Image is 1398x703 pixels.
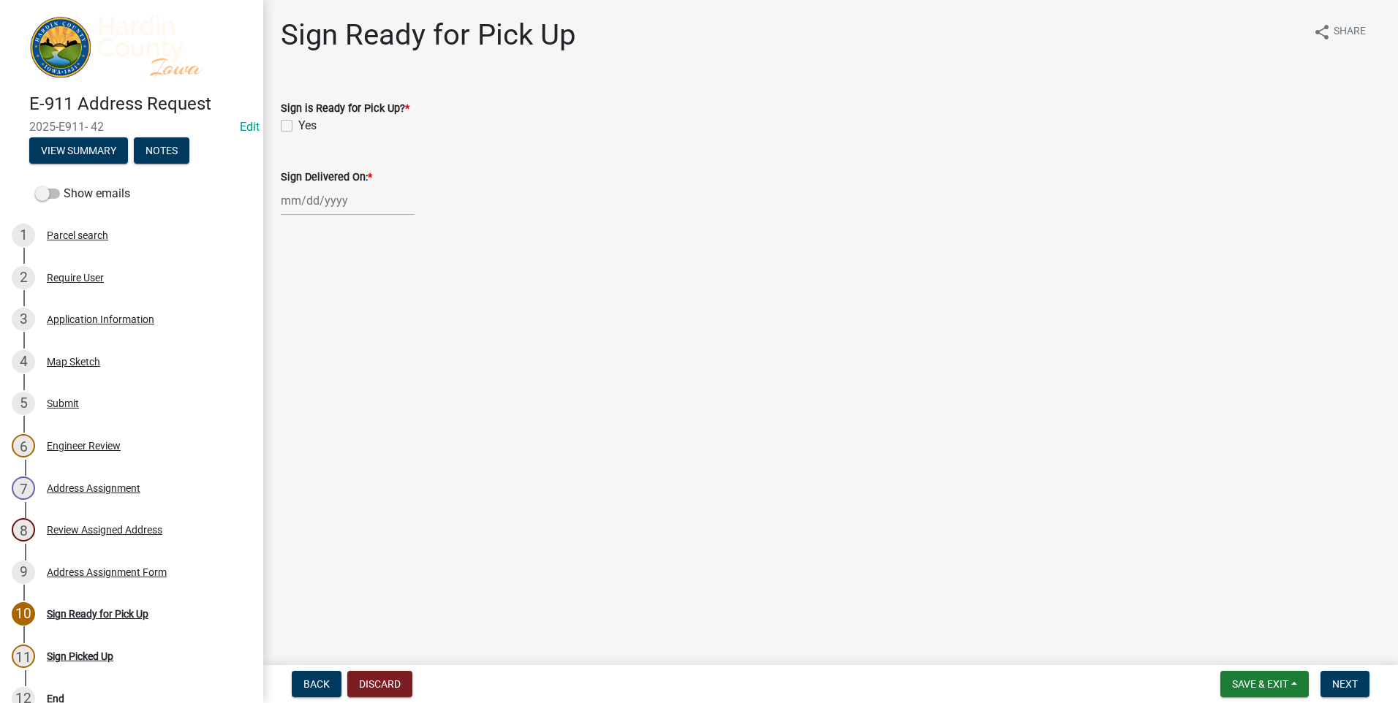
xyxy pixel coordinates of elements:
wm-modal-confirm: Notes [134,146,189,158]
div: 10 [12,602,35,626]
label: Yes [298,117,317,134]
h4: E-911 Address Request [29,94,252,115]
button: View Summary [29,137,128,164]
span: Save & Exit [1232,678,1288,690]
i: share [1313,23,1331,41]
div: 9 [12,560,35,584]
span: Share [1334,23,1366,41]
div: Map Sketch [47,357,100,367]
div: 3 [12,308,35,331]
span: 2025-E911- 42 [29,120,234,134]
div: Sign Ready for Pick Up [47,609,148,619]
div: 11 [12,645,35,668]
div: Submit [47,398,79,408]
div: Require User [47,273,104,283]
span: Back [303,678,330,690]
label: Sign Delivered On: [281,172,372,183]
div: 1 [12,224,35,247]
button: Save & Exit [1220,671,1309,697]
div: Review Assigned Address [47,525,162,535]
wm-modal-confirm: Summary [29,146,128,158]
input: mm/dd/yyyy [281,186,415,216]
label: Show emails [35,185,130,202]
h1: Sign Ready for Pick Up [281,18,575,53]
div: Address Assignment [47,483,140,493]
label: Sign is Ready for Pick Up? [281,104,409,114]
div: 8 [12,518,35,541]
button: Discard [347,671,412,697]
wm-modal-confirm: Edit Application Number [240,120,260,134]
div: 6 [12,434,35,457]
div: Engineer Review [47,441,121,451]
div: 2 [12,266,35,289]
button: Back [292,671,341,697]
div: 4 [12,350,35,373]
div: Application Information [47,314,154,324]
div: 7 [12,476,35,500]
img: Hardin County, Iowa [29,15,240,78]
div: Parcel search [47,230,108,240]
span: Next [1332,678,1358,690]
div: 5 [12,392,35,415]
button: Next [1320,671,1369,697]
a: Edit [240,120,260,134]
button: shareShare [1301,18,1378,46]
button: Notes [134,137,189,164]
div: Sign Picked Up [47,651,113,661]
div: Address Assignment Form [47,567,167,577]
